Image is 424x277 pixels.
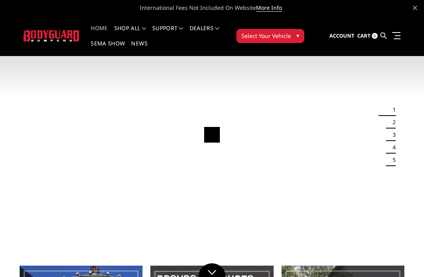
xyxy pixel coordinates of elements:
a: Click to Down [198,263,226,277]
span: 0 [372,33,378,39]
button: 3 of 5 [388,129,396,141]
a: Account [329,25,355,47]
img: BODYGUARD BUMPERS [24,30,80,41]
a: Dealers [190,25,219,41]
a: News [131,41,147,56]
a: Cart 0 [357,25,378,47]
span: Select Your Vehicle [241,32,291,40]
button: 5 of 5 [388,154,396,166]
a: Home [91,25,108,41]
span: ▾ [296,31,299,40]
a: More Info [256,4,282,12]
span: Account [329,32,355,39]
button: 1 of 5 [388,103,396,116]
button: 2 of 5 [388,116,396,129]
a: Support [152,25,183,41]
button: 4 of 5 [388,141,396,154]
span: Cart [357,32,371,39]
button: Select Your Vehicle [236,29,304,43]
a: SEMA Show [91,41,125,56]
a: shop all [114,25,146,41]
